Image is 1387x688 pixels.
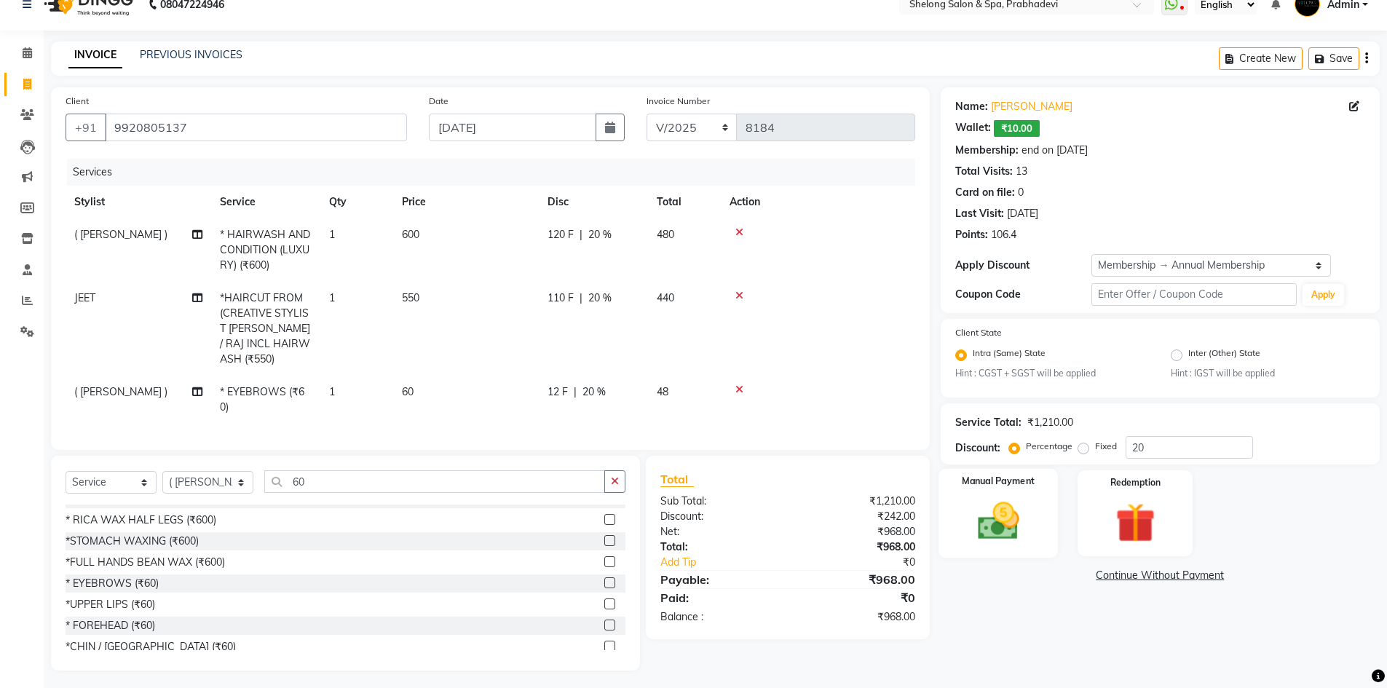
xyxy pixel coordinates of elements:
[788,589,926,606] div: ₹0
[955,143,1019,158] div: Membership:
[788,509,926,524] div: ₹242.00
[788,571,926,588] div: ₹968.00
[955,99,988,114] div: Name:
[66,95,89,108] label: Client
[1018,185,1024,200] div: 0
[66,114,106,141] button: +91
[649,509,788,524] div: Discount:
[66,597,155,612] div: *UPPER LIPS (₹60)
[74,291,95,304] span: JEET
[580,227,582,242] span: |
[548,384,568,400] span: 12 F
[1219,47,1303,70] button: Create New
[574,384,577,400] span: |
[649,589,788,606] div: Paid:
[955,326,1002,339] label: Client State
[1016,164,1027,179] div: 13
[220,291,310,365] span: *HAIRCUT FROM (CREATIVE STYLIST [PERSON_NAME] / RAJ INCL HAIRWASH (₹550)
[991,99,1072,114] a: [PERSON_NAME]
[955,415,1022,430] div: Service Total:
[973,347,1046,364] label: Intra (Same) State
[1188,347,1260,364] label: Inter (Other) State
[955,185,1015,200] div: Card on file:
[220,385,304,414] span: * EYEBROWS (₹60)
[1095,440,1117,453] label: Fixed
[788,539,926,555] div: ₹968.00
[402,291,419,304] span: 550
[74,385,167,398] span: ( [PERSON_NAME] )
[1103,498,1168,547] img: _gift.svg
[140,48,242,61] a: PREVIOUS INVOICES
[329,385,335,398] span: 1
[264,470,605,493] input: Search or Scan
[588,290,612,306] span: 20 %
[582,384,606,400] span: 20 %
[1022,143,1088,158] div: end on [DATE]
[647,95,710,108] label: Invoice Number
[955,440,1000,456] div: Discount:
[955,227,988,242] div: Points:
[74,228,167,241] span: ( [PERSON_NAME] )
[66,618,155,633] div: * FOREHEAD (₹60)
[788,494,926,509] div: ₹1,210.00
[1091,283,1297,306] input: Enter Offer / Coupon Code
[211,186,320,218] th: Service
[648,186,721,218] th: Total
[1303,284,1344,306] button: Apply
[811,555,926,570] div: ₹0
[788,609,926,625] div: ₹968.00
[955,258,1092,273] div: Apply Discount
[66,576,159,591] div: * EYEBROWS (₹60)
[955,367,1150,380] small: Hint : CGST + SGST will be applied
[1308,47,1359,70] button: Save
[1027,415,1073,430] div: ₹1,210.00
[320,186,393,218] th: Qty
[1110,476,1161,489] label: Redemption
[657,291,674,304] span: 440
[66,534,199,549] div: *STOMACH WAXING (₹600)
[66,186,211,218] th: Stylist
[955,287,1092,302] div: Coupon Code
[68,42,122,68] a: INVOICE
[657,228,674,241] span: 480
[588,227,612,242] span: 20 %
[962,475,1035,489] label: Manual Payment
[991,227,1016,242] div: 106.4
[67,159,926,186] div: Services
[580,290,582,306] span: |
[105,114,407,141] input: Search by Name/Mobile/Email/Code
[955,206,1004,221] div: Last Visit:
[393,186,539,218] th: Price
[649,494,788,509] div: Sub Total:
[657,385,668,398] span: 48
[429,95,448,108] label: Date
[965,498,1032,545] img: _cash.svg
[548,227,574,242] span: 120 F
[955,120,991,137] div: Wallet:
[649,571,788,588] div: Payable:
[329,228,335,241] span: 1
[788,524,926,539] div: ₹968.00
[1007,206,1038,221] div: [DATE]
[402,228,419,241] span: 600
[548,290,574,306] span: 110 F
[220,228,310,272] span: * HAIRWASH AND CONDITION (LUXURY) (₹600)
[539,186,648,218] th: Disc
[1026,440,1072,453] label: Percentage
[994,120,1040,137] span: ₹10.00
[649,555,810,570] a: Add Tip
[660,472,694,487] span: Total
[66,639,236,655] div: *CHIN / [GEOGRAPHIC_DATA] (₹60)
[649,609,788,625] div: Balance :
[1171,367,1365,380] small: Hint : IGST will be applied
[66,555,225,570] div: *FULL HANDS BEAN WAX (₹600)
[649,539,788,555] div: Total:
[402,385,414,398] span: 60
[955,164,1013,179] div: Total Visits:
[649,524,788,539] div: Net:
[721,186,915,218] th: Action
[329,291,335,304] span: 1
[944,568,1377,583] a: Continue Without Payment
[66,513,216,528] div: * RICA WAX HALF LEGS (₹600)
